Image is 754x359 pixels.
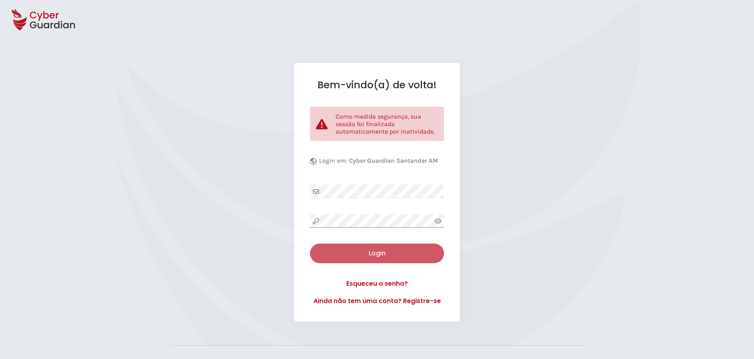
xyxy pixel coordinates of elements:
a: Ainda não tem uma conta? Registre-se [310,296,444,306]
p: Login em: [319,157,438,169]
h1: Bem-vindo(a) de volta! [310,79,444,91]
div: Login [316,249,438,258]
a: Esqueceu a senha? [310,279,444,288]
p: Como medida segurança, sua sessão foi finalizada automaticamente por inatividade. [336,113,438,135]
button: Login [310,244,444,263]
b: Cyber Guardian Santander AM [349,157,438,164]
